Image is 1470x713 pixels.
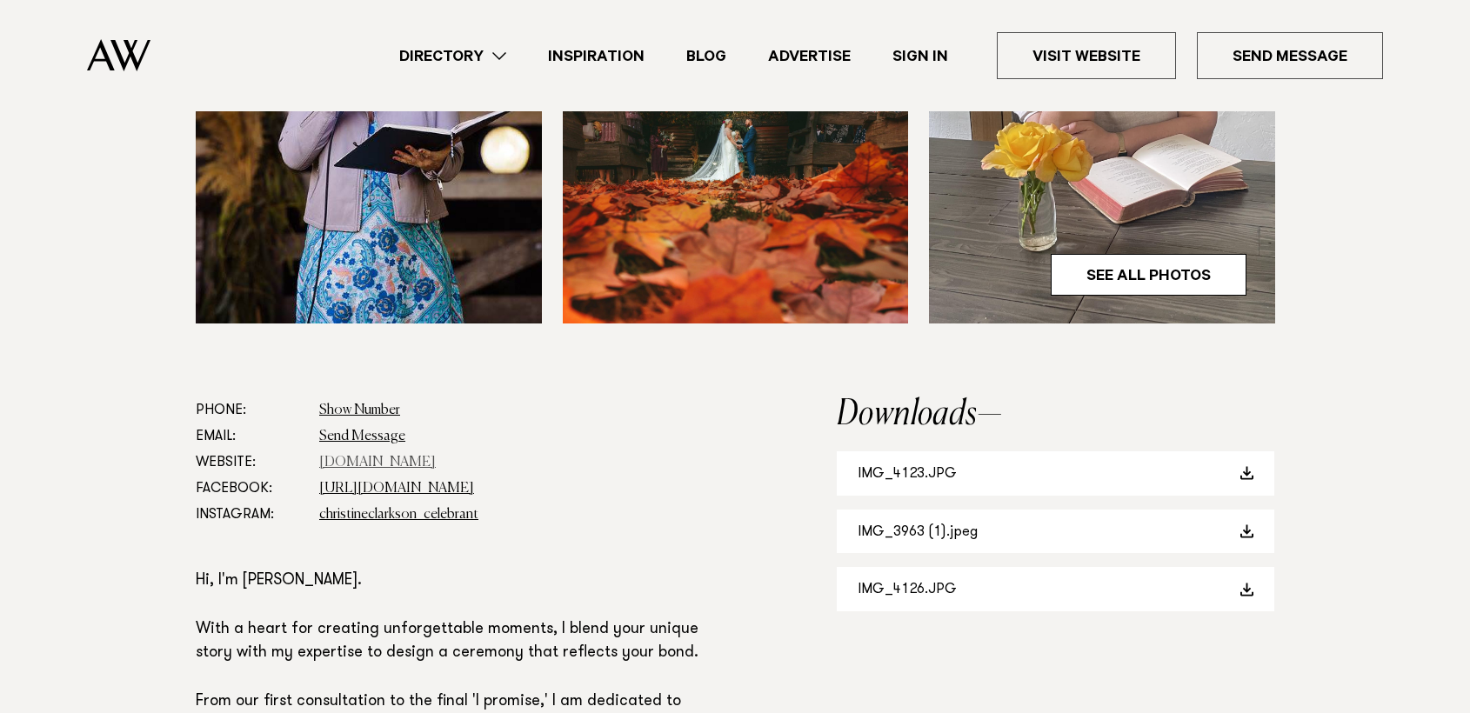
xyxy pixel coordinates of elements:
[747,44,872,68] a: Advertise
[319,403,400,417] a: Show Number
[319,508,478,522] a: christineclarkson_celebrant
[87,39,150,71] img: Auckland Weddings Logo
[837,510,1274,554] a: IMG_3963 (1).jpeg
[665,44,747,68] a: Blog
[196,450,305,476] dt: Website:
[837,451,1274,496] a: IMG_4123.JPG
[872,44,969,68] a: Sign In
[837,397,1274,432] h2: Downloads
[196,423,305,450] dt: Email:
[1051,254,1246,296] a: See All Photos
[1197,32,1383,79] a: Send Message
[319,430,405,443] a: Send Message
[196,476,305,502] dt: Facebook:
[997,32,1176,79] a: Visit Website
[837,567,1274,611] a: IMG_4126.JPG
[196,502,305,528] dt: Instagram:
[319,456,436,470] a: [DOMAIN_NAME]
[527,44,665,68] a: Inspiration
[378,44,527,68] a: Directory
[319,482,474,496] a: [URL][DOMAIN_NAME]
[196,397,305,423] dt: Phone:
